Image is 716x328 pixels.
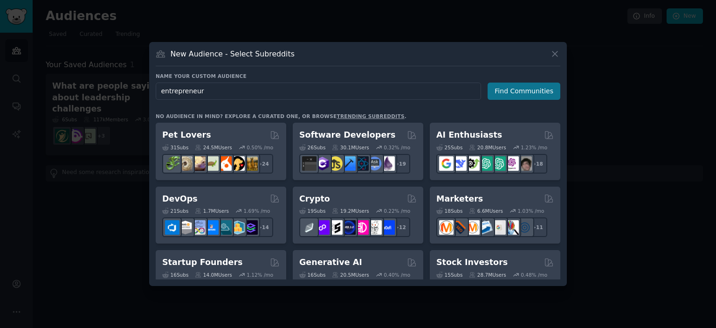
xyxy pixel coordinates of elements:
img: reactnative [354,156,369,171]
img: OpenAIDev [504,156,519,171]
img: OnlineMarketing [517,220,532,235]
img: defi_ [380,220,395,235]
img: AskMarketing [465,220,480,235]
img: azuredevops [165,220,179,235]
h2: Crypto [299,193,330,205]
img: DeepSeek [452,156,467,171]
div: + 14 [254,217,273,237]
img: PetAdvice [230,156,245,171]
h2: Software Developers [299,129,395,141]
div: 0.22 % /mo [384,208,410,214]
div: 0.40 % /mo [384,272,410,278]
div: 1.7M Users [195,208,229,214]
div: + 11 [528,217,547,237]
div: 0.48 % /mo [521,272,547,278]
img: leopardgeckos [191,156,206,171]
div: 24.5M Users [195,144,232,151]
div: 31 Sub s [162,144,188,151]
img: ethfinance [302,220,317,235]
div: + 18 [528,154,547,174]
img: turtle [204,156,219,171]
img: CryptoNews [367,220,382,235]
div: 0.50 % /mo [247,144,273,151]
img: DevOpsLinks [204,220,219,235]
img: elixir [380,156,395,171]
img: software [302,156,317,171]
div: 18 Sub s [436,208,462,214]
div: 6.6M Users [469,208,503,214]
img: cockatiel [217,156,232,171]
div: 25 Sub s [436,144,462,151]
h2: Marketers [436,193,483,205]
h3: Name your custom audience [156,73,560,79]
img: ethstaker [328,220,343,235]
img: MarketingResearch [504,220,519,235]
div: 19.2M Users [332,208,369,214]
div: 16 Sub s [299,272,325,278]
img: iOSProgramming [341,156,356,171]
div: 26 Sub s [299,144,325,151]
div: 15 Sub s [436,272,462,278]
img: AItoolsCatalog [465,156,480,171]
div: 1.03 % /mo [518,208,544,214]
div: 30.1M Users [332,144,369,151]
div: + 19 [391,154,410,174]
div: 0.32 % /mo [384,144,410,151]
h3: New Audience - Select Subreddits [171,49,295,59]
h2: Startup Founders [162,257,242,268]
img: defiblockchain [354,220,369,235]
img: 0xPolygon [315,220,330,235]
img: GoogleGeminiAI [439,156,454,171]
img: PlatformEngineers [243,220,258,235]
img: googleads [491,220,506,235]
h2: Generative AI [299,257,362,268]
img: herpetology [165,156,179,171]
img: ArtificalIntelligence [517,156,532,171]
img: chatgpt_promptDesign [478,156,493,171]
div: 19 Sub s [299,208,325,214]
div: + 24 [254,154,273,174]
h2: DevOps [162,193,198,205]
img: AWS_Certified_Experts [178,220,193,235]
div: 14.0M Users [195,272,232,278]
a: trending subreddits [337,113,404,119]
div: No audience in mind? Explore a curated one, or browse . [156,113,406,119]
img: ballpython [178,156,193,171]
img: learnjavascript [328,156,343,171]
div: 1.69 % /mo [244,208,270,214]
img: dogbreed [243,156,258,171]
h2: Pet Lovers [162,129,211,141]
img: aws_cdk [230,220,245,235]
div: 28.7M Users [469,272,506,278]
h2: AI Enthusiasts [436,129,502,141]
div: 20.8M Users [469,144,506,151]
div: 1.12 % /mo [247,272,273,278]
img: platformengineering [217,220,232,235]
div: + 12 [391,217,410,237]
div: 21 Sub s [162,208,188,214]
img: AskComputerScience [367,156,382,171]
input: Pick a short name, like "Digital Marketers" or "Movie-Goers" [156,83,481,100]
img: content_marketing [439,220,454,235]
img: Docker_DevOps [191,220,206,235]
img: bigseo [452,220,467,235]
div: 20.5M Users [332,272,369,278]
div: 16 Sub s [162,272,188,278]
button: Find Communities [488,83,560,100]
img: web3 [341,220,356,235]
img: csharp [315,156,330,171]
div: 1.23 % /mo [521,144,547,151]
h2: Stock Investors [436,257,508,268]
img: Emailmarketing [478,220,493,235]
img: chatgpt_prompts_ [491,156,506,171]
